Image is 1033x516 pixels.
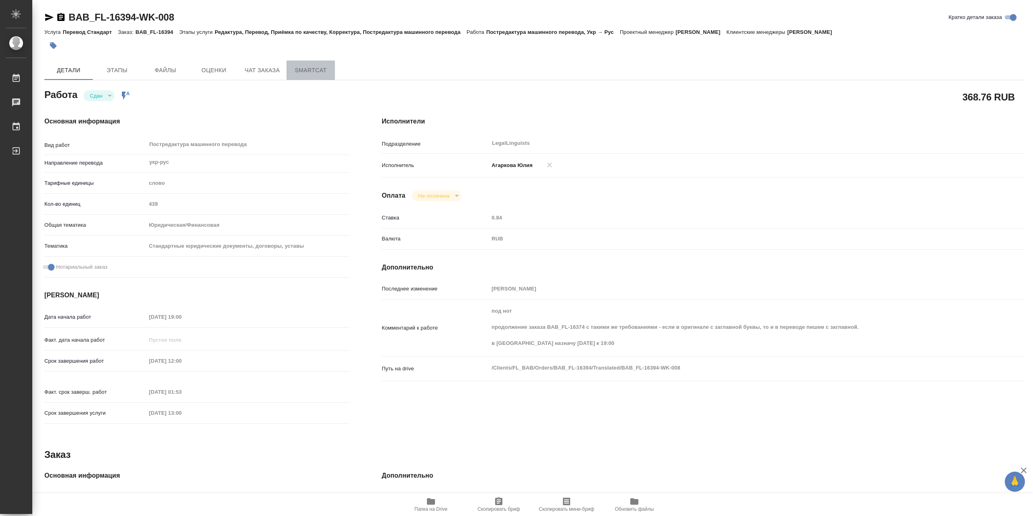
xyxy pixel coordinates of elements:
h4: Дополнительно [382,471,1024,480]
p: Комментарий к работе [382,324,489,332]
p: Клиентские менеджеры [726,29,787,35]
h4: Оплата [382,191,406,201]
p: Работа [466,29,486,35]
div: Стандартные юридические документы, договоры, уставы [146,239,349,253]
span: Папка на Drive [414,506,447,512]
p: Редактура, Перевод, Приёмка по качеству, Корректура, Постредактура машинного перевода [215,29,466,35]
button: Обновить файлы [600,493,668,516]
p: Срок завершения работ [44,357,146,365]
p: Вид работ [44,141,146,149]
button: Скопировать ссылку [56,13,66,22]
p: Проектный менеджер [620,29,675,35]
p: Кол-во единиц [44,200,146,208]
span: Оценки [194,65,233,75]
p: Последнее изменение [382,285,489,293]
a: BAB_FL-16394-WK-008 [69,12,174,23]
input: Пустое поле [489,491,970,503]
button: Скопировать мини-бриф [533,493,600,516]
input: Пустое поле [146,407,217,419]
span: Кратко детали заказа [949,13,1002,21]
p: Факт. срок заверш. работ [44,388,146,396]
p: Путь на drive [382,365,489,373]
span: Файлы [146,65,185,75]
p: Тематика [44,242,146,250]
textarea: под нот продолжение заказа BAB_FL-16374 с такими же требованиями - если в оригинале с заглавной б... [489,304,970,350]
span: Этапы [98,65,136,75]
input: Пустое поле [146,198,349,210]
input: Пустое поле [146,491,349,503]
button: 🙏 [1005,472,1025,492]
p: Перевод Стандарт [63,29,118,35]
div: RUB [489,232,970,246]
p: Тарифные единицы [44,179,146,187]
button: Не оплачена [416,192,452,199]
p: Срок завершения услуги [44,409,146,417]
span: Чат заказа [243,65,282,75]
p: Агаркова Юлия [489,161,533,169]
div: Сдан [412,190,462,201]
span: Скопировать бриф [477,506,520,512]
div: слово [146,176,349,190]
button: Добавить тэг [44,37,62,54]
p: Услуга [44,29,63,35]
p: [PERSON_NAME] [675,29,726,35]
span: Скопировать мини-бриф [539,506,594,512]
p: Постредактура машинного перевода, Укр → Рус [486,29,620,35]
button: Папка на Drive [397,493,465,516]
h4: Основная информация [44,117,349,126]
p: Заказ: [118,29,135,35]
h4: [PERSON_NAME] [44,290,349,300]
p: Дата начала работ [44,313,146,321]
button: Скопировать ссылку для ЯМессенджера [44,13,54,22]
p: [PERSON_NAME] [787,29,838,35]
span: Нотариальный заказ [56,263,107,271]
span: 🙏 [1008,473,1022,490]
p: Направление перевода [44,159,146,167]
h4: Дополнительно [382,263,1024,272]
p: Подразделение [382,140,489,148]
span: SmartCat [291,65,330,75]
textarea: /Clients/FL_BAB/Orders/BAB_FL-16394/Translated/BAB_FL-16394-WK-008 [489,361,970,375]
p: BAB_FL-16394 [136,29,179,35]
input: Пустое поле [489,283,970,295]
input: Пустое поле [146,386,217,398]
h4: Основная информация [44,471,349,480]
input: Пустое поле [146,355,217,367]
p: Ставка [382,214,489,222]
div: Сдан [84,90,115,101]
button: Сдан [88,92,105,99]
h2: 368.76 RUB [962,90,1015,104]
h4: Исполнители [382,117,1024,126]
span: Детали [49,65,88,75]
span: Обновить файлы [615,506,654,512]
button: Скопировать бриф [465,493,533,516]
input: Пустое поле [489,212,970,224]
input: Пустое поле [146,311,217,323]
input: Пустое поле [146,334,217,346]
p: Этапы услуги [179,29,215,35]
div: Юридическая/Финансовая [146,218,349,232]
p: Исполнитель [382,161,489,169]
p: Валюта [382,235,489,243]
p: Факт. дата начала работ [44,336,146,344]
h2: Заказ [44,448,71,461]
h2: Работа [44,87,77,101]
p: Общая тематика [44,221,146,229]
